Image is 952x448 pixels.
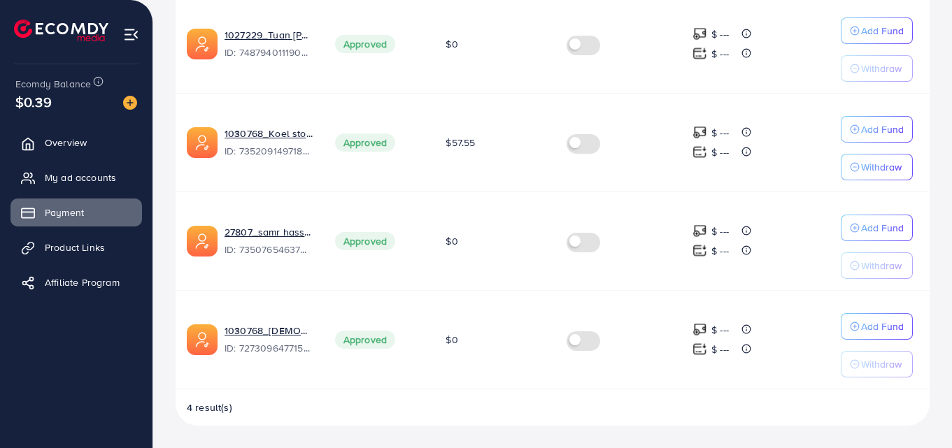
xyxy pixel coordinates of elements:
[225,341,313,355] span: ID: 7273096477155786754
[861,219,904,236] p: Add Fund
[446,234,457,248] span: $0
[711,124,729,141] p: $ ---
[861,257,902,274] p: Withdraw
[187,127,218,158] img: ic-ads-acc.e4c84228.svg
[861,318,904,335] p: Add Fund
[45,240,105,254] span: Product Links
[45,136,87,150] span: Overview
[692,322,707,337] img: top-up amount
[187,226,218,256] img: ic-ads-acc.e4c84228.svg
[692,145,707,159] img: top-up amount
[10,129,142,157] a: Overview
[861,159,902,175] p: Withdraw
[15,92,52,112] span: $0.39
[10,268,142,296] a: Affiliate Program
[187,400,232,414] span: 4 result(s)
[10,164,142,192] a: My ad accounts
[861,121,904,138] p: Add Fund
[225,28,313,42] a: 1027229_Tuan [PERSON_NAME]
[692,243,707,258] img: top-up amount
[841,215,913,241] button: Add Fund
[225,324,313,338] a: 1030768_[DEMOGRAPHIC_DATA] Belt_1693399755576
[711,243,729,259] p: $ ---
[45,205,84,219] span: Payment
[225,324,313,356] div: <span class='underline'>1030768_Lady Belt_1693399755576</span></br>7273096477155786754
[711,341,729,358] p: $ ---
[711,26,729,43] p: $ ---
[45,171,116,185] span: My ad accounts
[225,28,313,60] div: <span class='underline'>1027229_Tuan Hung</span></br>7487940111900934151
[841,351,913,377] button: Withdraw
[692,342,707,356] img: top-up amount
[692,125,707,140] img: top-up amount
[225,225,313,239] a: 27807_samr hassan_1711483482364
[335,133,395,152] span: Approved
[446,333,457,347] span: $0
[446,37,457,51] span: $0
[841,17,913,44] button: Add Fund
[335,35,395,53] span: Approved
[335,331,395,349] span: Approved
[14,20,108,41] img: logo
[841,55,913,82] button: Withdraw
[861,60,902,77] p: Withdraw
[692,224,707,238] img: top-up amount
[841,154,913,180] button: Withdraw
[225,127,313,159] div: <span class='underline'>1030768_Koel store_1711792217396</span></br>7352091497182806017
[841,116,913,143] button: Add Fund
[225,243,313,256] span: ID: 7350765463707795458
[841,313,913,340] button: Add Fund
[335,232,395,250] span: Approved
[893,385,942,438] iframe: Chat
[15,77,91,91] span: Ecomdy Balance
[187,29,218,59] img: ic-ads-acc.e4c84228.svg
[225,45,313,59] span: ID: 7487940111900934151
[225,225,313,257] div: <span class='underline'>27807_samr hassan_1711483482364</span></br>7350765463707795458
[861,356,902,373] p: Withdraw
[711,321,729,338] p: $ ---
[225,127,313,140] a: 1030768_Koel store_1711792217396
[10,198,142,226] a: Payment
[711,144,729,161] p: $ ---
[225,144,313,158] span: ID: 7352091497182806017
[45,275,120,289] span: Affiliate Program
[841,252,913,279] button: Withdraw
[187,324,218,355] img: ic-ads-acc.e4c84228.svg
[692,46,707,61] img: top-up amount
[711,223,729,240] p: $ ---
[692,27,707,41] img: top-up amount
[123,27,139,43] img: menu
[711,45,729,62] p: $ ---
[446,136,475,150] span: $57.55
[10,233,142,261] a: Product Links
[123,96,137,110] img: image
[861,22,904,39] p: Add Fund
